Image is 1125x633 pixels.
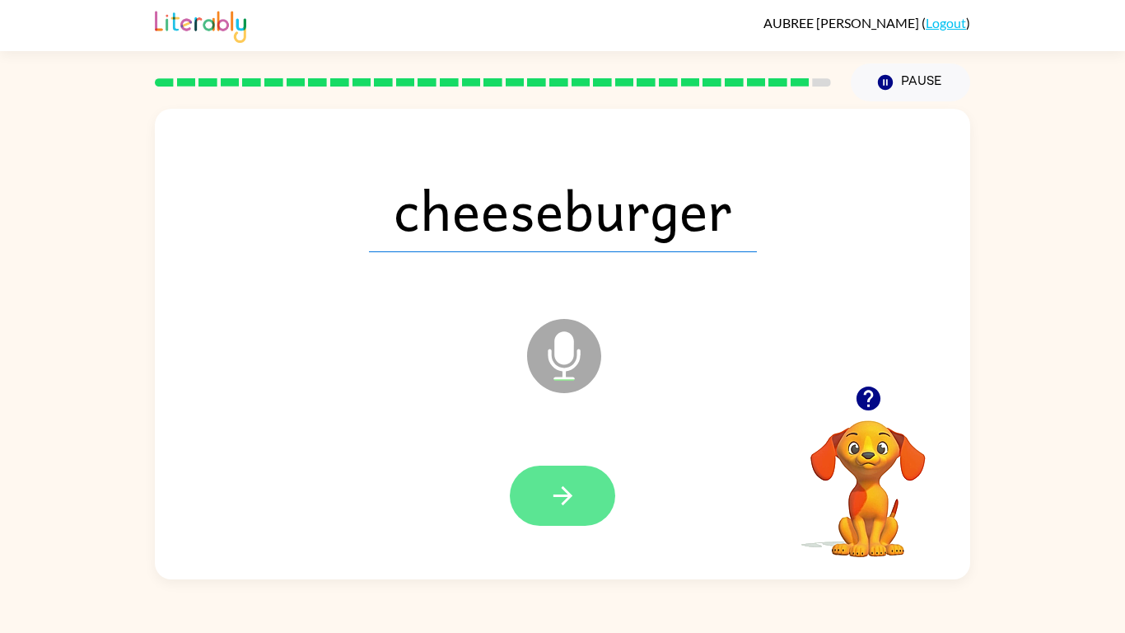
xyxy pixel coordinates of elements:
div: ( ) [763,15,970,30]
span: cheeseburger [369,166,757,252]
a: Logout [926,15,966,30]
video: Your browser must support playing .mp4 files to use Literably. Please try using another browser. [786,395,950,560]
img: Literably [155,7,246,43]
button: Pause [851,63,970,101]
span: AUBREE [PERSON_NAME] [763,15,922,30]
